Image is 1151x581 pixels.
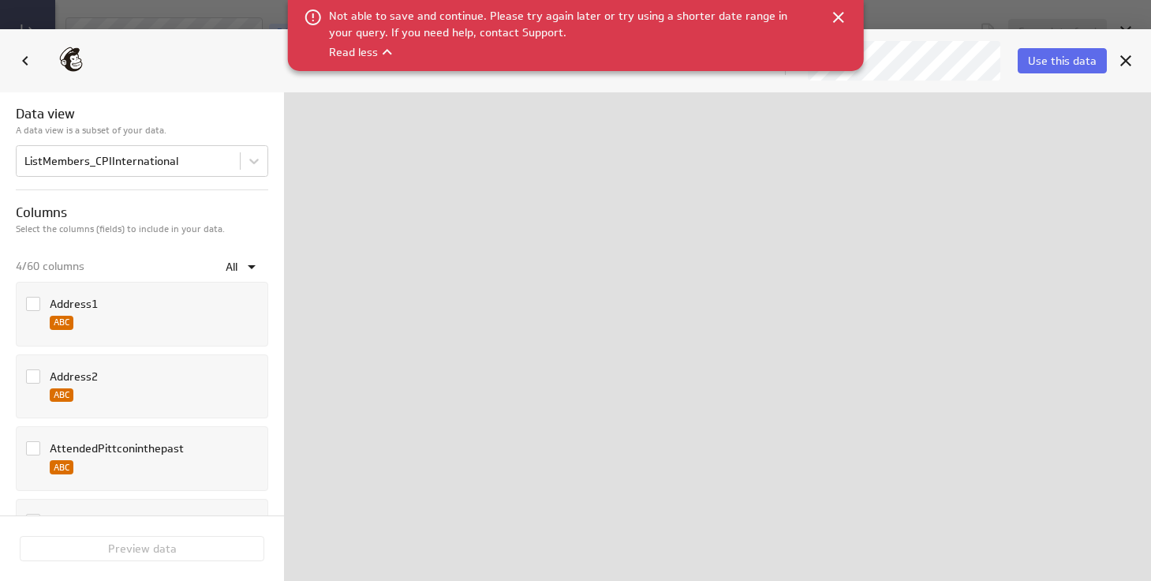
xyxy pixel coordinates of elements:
[50,430,187,460] p: AttendedPittconinthepast
[50,503,73,533] p: City
[21,286,260,336] div: Column Address1
[1028,54,1097,68] span: Use this data
[16,203,268,223] h3: Columns
[329,9,787,39] span: Not able to save and continue. Please try again later or try using a shorter date range in your q...
[12,47,39,74] div: Back
[50,388,73,403] p: Text format
[50,316,73,330] p: Text format
[58,47,84,72] img: image4183868744798145679.png
[50,286,101,316] p: Address1
[329,41,378,63] a: Read less
[329,41,397,63] div: Read less
[16,124,268,137] p: A data view is a subset of your data.
[108,542,177,556] span: Preview data
[50,358,101,388] p: Address2
[808,41,1000,81] div: API connection_Oct 08 2025 5:56, undefined
[21,430,260,481] div: Column AttendedPittconinthepast
[16,223,268,236] p: Select the columns (fields) to include in your data.
[21,358,260,409] div: Column Address2
[50,460,73,474] p: Text format
[16,104,268,124] h3: Data view
[24,154,178,168] div: ListMembers_CPIInternational
[21,503,260,553] div: Column City
[16,258,84,275] p: 4/60 columns
[1112,47,1139,74] div: Cancel
[226,260,237,274] span: All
